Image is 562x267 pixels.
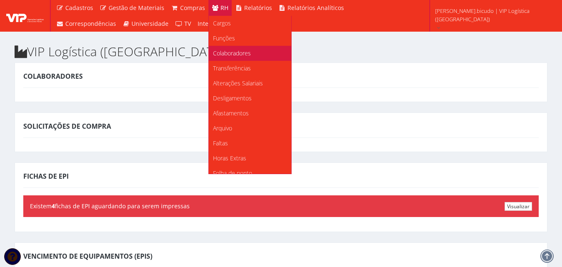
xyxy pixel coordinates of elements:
span: [PERSON_NAME].bicudo | VIP Logística ([GEOGRAPHIC_DATA]) [435,7,551,23]
span: Arquivo [213,124,232,132]
a: Integrações [194,16,233,32]
span: Cargos [213,19,231,27]
a: Folha de ponto [209,166,291,181]
span: Horas Extras [213,154,246,162]
a: Correspondências [53,16,119,32]
span: Transferências [213,64,251,72]
span: Desligamentos [213,94,252,102]
span: Integrações [198,20,230,27]
span: Fichas de EPI [23,172,69,181]
span: Afastamentos [213,109,249,117]
a: Afastamentos [209,106,291,121]
span: Alterações Salariais [213,79,263,87]
a: Desligamentos [209,91,291,106]
a: TV [172,16,194,32]
span: Colaboradores [23,72,83,81]
a: Cargos [209,16,291,31]
span: Relatórios [244,4,272,12]
span: TV [184,20,191,27]
h2: VIP Logística ([GEOGRAPHIC_DATA]) [15,45,547,58]
span: Correspondências [65,20,116,27]
span: RH [220,4,228,12]
span: Universidade [131,20,168,27]
span: Vencimento de Equipamentos (EPIs) [23,252,152,261]
span: Gestão de Materiais [109,4,164,12]
a: Arquivo [209,121,291,136]
a: Faltas [209,136,291,151]
img: logo [6,10,44,22]
span: Folha de ponto [213,169,252,177]
a: Universidade [119,16,172,32]
span: Faltas [213,139,228,147]
a: Horas Extras [209,151,291,166]
a: Alterações Salariais [209,76,291,91]
a: Transferências [209,61,291,76]
div: Existem fichas de EPI aguardando para serem impressas [23,195,539,217]
span: Solicitações de Compra [23,122,111,131]
span: Relatórios Analíticos [287,4,344,12]
span: Funções [213,34,235,42]
span: Compras [180,4,205,12]
a: Colaboradores [209,46,291,61]
a: Visualizar [505,202,532,211]
a: Funções [209,31,291,46]
span: Colaboradores [213,49,251,57]
span: Cadastros [65,4,93,12]
b: 4 [52,202,55,210]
